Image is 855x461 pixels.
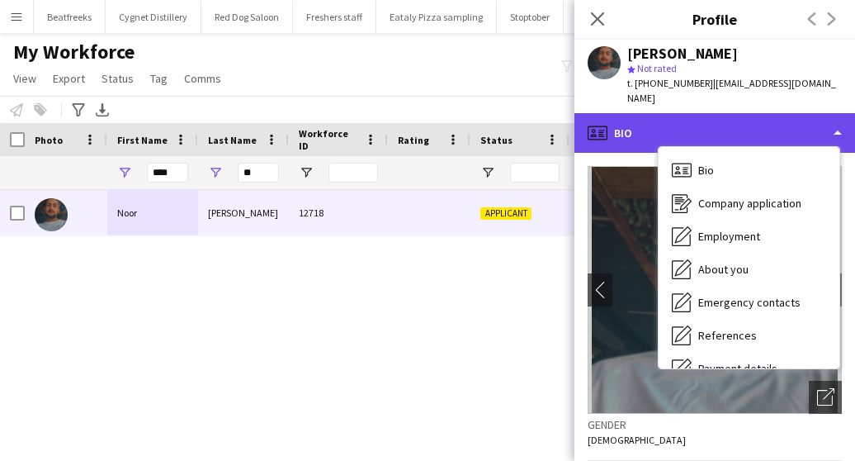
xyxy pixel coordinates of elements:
[659,220,839,253] div: Employment
[147,163,188,183] input: First Name Filter Input
[144,68,174,89] a: Tag
[659,187,839,220] div: Company application
[107,190,198,235] div: Noor
[698,328,757,343] span: References
[177,68,228,89] a: Comms
[328,163,378,183] input: Workforce ID Filter Input
[659,319,839,352] div: References
[7,68,43,89] a: View
[184,71,221,86] span: Comms
[588,417,842,432] h3: Gender
[659,286,839,319] div: Emergency contacts
[659,253,839,286] div: About you
[293,1,376,33] button: Freshers staff
[208,134,257,146] span: Last Name
[95,68,140,89] a: Status
[659,154,839,187] div: Bio
[574,113,855,153] div: Bio
[201,1,293,33] button: Red Dog Saloon
[198,190,289,235] div: [PERSON_NAME]
[698,163,714,178] span: Bio
[398,134,429,146] span: Rating
[13,71,36,86] span: View
[627,77,836,104] span: | [EMAIL_ADDRESS][DOMAIN_NAME]
[13,40,135,64] span: My Workforce
[106,1,201,33] button: Cygnet Distillery
[46,68,92,89] a: Export
[698,295,801,310] span: Emergency contacts
[627,46,738,61] div: [PERSON_NAME]
[698,196,801,211] span: Company application
[92,100,112,120] app-action-btn: Export XLSX
[659,352,839,385] div: Payment details
[117,165,132,180] button: Open Filter Menu
[698,262,749,277] span: About you
[637,62,677,74] span: Not rated
[208,165,223,180] button: Open Filter Menu
[68,100,88,120] app-action-btn: Advanced filters
[150,71,168,86] span: Tag
[574,8,855,30] h3: Profile
[102,71,134,86] span: Status
[627,77,713,89] span: t. [PHONE_NUMBER]
[34,1,106,33] button: Beatfreeks
[569,190,668,235] div: [GEOGRAPHIC_DATA]
[564,1,644,33] button: Flying Goose
[117,134,168,146] span: First Name
[299,127,358,152] span: Workforce ID
[35,134,63,146] span: Photo
[510,163,560,183] input: Status Filter Input
[238,163,279,183] input: Last Name Filter Input
[588,434,686,446] span: [DEMOGRAPHIC_DATA]
[299,165,314,180] button: Open Filter Menu
[35,198,68,231] img: Noor Ahmed
[480,134,513,146] span: Status
[53,71,85,86] span: Export
[376,1,497,33] button: Eataly Pizza sampling
[497,1,564,33] button: Stoptober
[480,165,495,180] button: Open Filter Menu
[809,381,842,414] div: Open photos pop-in
[289,190,388,235] div: 12718
[588,166,842,414] img: Crew avatar or photo
[480,207,531,220] span: Applicant
[698,229,760,244] span: Employment
[698,361,777,376] span: Payment details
